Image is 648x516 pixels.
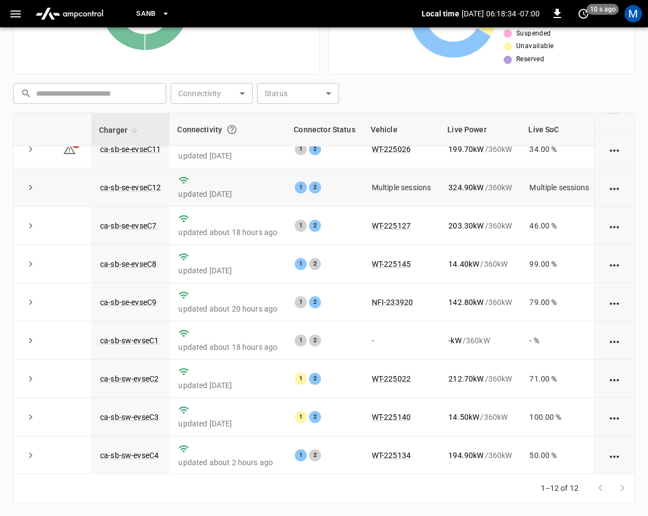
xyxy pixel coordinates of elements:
button: expand row [22,256,39,272]
div: / 360 kW [448,144,512,155]
td: 50.00 % [521,437,598,475]
button: Connection between the charger and our software. [222,120,242,139]
a: ca-sb-sw-evseC3 [100,413,159,421]
td: - [363,321,440,360]
div: action cell options [608,220,622,231]
p: 1–12 of 12 [541,483,579,494]
a: ca-sb-se-evseC7 [100,221,156,230]
th: Live Power [440,113,521,146]
div: 2 [309,220,321,232]
div: action cell options [608,335,622,346]
td: Multiple sessions [521,168,598,207]
div: / 360 kW [448,450,512,461]
div: action cell options [608,105,622,116]
a: WT-225127 [372,221,411,230]
div: 1 [295,411,307,423]
th: Vehicle [363,113,440,146]
a: NFI-233920 [372,298,413,307]
div: 1 [295,449,307,461]
div: 1 [295,143,307,155]
div: / 360 kW [448,182,512,193]
div: / 360 kW [448,220,512,231]
div: 2 [309,181,321,193]
span: Reserved [516,54,544,65]
div: / 360 kW [448,259,512,269]
a: ca-sb-se-evseC9 [100,298,156,307]
span: Suspended [516,28,551,39]
div: Connectivity [177,120,278,139]
span: Unavailable [516,41,553,52]
th: Connector Status [286,113,363,146]
div: action cell options [608,412,622,423]
p: 212.70 kW [448,373,483,384]
a: WT-225134 [372,451,411,460]
td: 79.00 % [521,283,598,321]
a: WT-225026 [372,145,411,154]
td: 100.00 % [521,398,598,436]
div: action cell options [608,259,622,269]
span: SanB [136,8,156,20]
p: [DATE] 06:18:34 -07:00 [462,8,540,19]
p: 142.80 kW [448,297,483,308]
span: Charger [99,124,142,137]
div: 1 [295,181,307,193]
a: ca-sb-sw-evseC2 [100,374,159,383]
div: / 360 kW [448,373,512,384]
div: 1 [295,220,307,232]
p: updated [DATE] [178,150,277,161]
a: WT-225022 [372,374,411,383]
div: action cell options [608,373,622,384]
td: 34.00 % [521,130,598,168]
p: updated [DATE] [178,189,277,200]
p: updated about 20 hours ago [178,303,277,314]
div: / 360 kW [448,335,512,346]
div: action cell options [608,182,622,193]
img: ampcontrol.io logo [31,3,108,24]
div: 2 [309,296,321,308]
a: ca-sb-sw-evseC1 [100,336,159,345]
a: WT-225140 [372,413,411,421]
button: expand row [22,218,39,234]
p: - kW [448,335,461,346]
div: 2 [309,449,321,461]
span: 10 s ago [587,4,619,15]
td: - % [521,321,598,360]
div: profile-icon [624,5,642,22]
a: ca-sb-se-evseC11 [100,145,161,154]
p: updated [DATE] [178,265,277,276]
button: set refresh interval [575,5,592,22]
div: 2 [309,411,321,423]
button: expand row [22,332,39,349]
div: 1 [295,258,307,270]
div: action cell options [608,450,622,461]
div: 2 [309,373,321,385]
p: Local time [422,8,459,19]
td: 99.00 % [521,245,598,283]
div: 2 [309,143,321,155]
td: 46.00 % [521,207,598,245]
button: expand row [22,447,39,464]
p: 14.50 kW [448,412,479,423]
p: 324.90 kW [448,182,483,193]
p: updated about 18 hours ago [178,342,277,353]
p: 194.90 kW [448,450,483,461]
td: 71.00 % [521,360,598,398]
button: expand row [22,179,39,196]
button: expand row [22,141,39,157]
div: 1 [295,373,307,385]
a: 1 [63,144,76,153]
button: SanB [132,3,174,25]
a: WT-225145 [372,260,411,268]
div: / 360 kW [448,412,512,423]
p: 199.70 kW [448,144,483,155]
div: 2 [309,335,321,347]
button: expand row [22,409,39,425]
th: Live SoC [521,113,598,146]
a: ca-sb-sw-evseC4 [100,451,159,460]
p: 203.30 kW [448,220,483,231]
td: Multiple sessions [363,168,440,207]
div: 1 [295,296,307,308]
div: 2 [309,258,321,270]
p: updated [DATE] [178,418,277,429]
button: expand row [22,371,39,387]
